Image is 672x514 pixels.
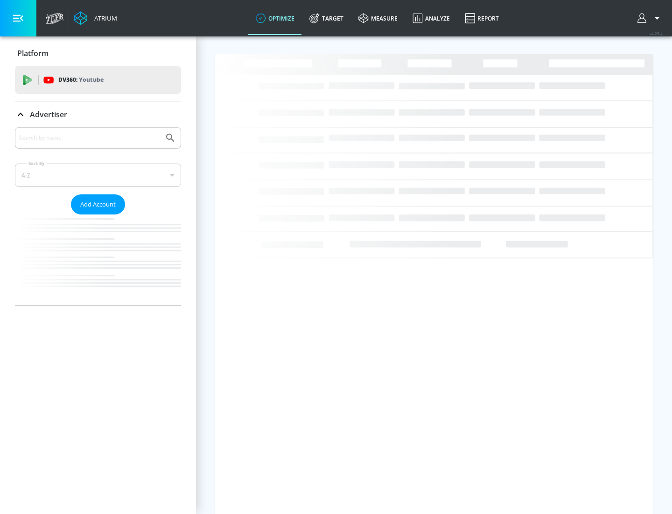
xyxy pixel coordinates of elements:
[351,1,405,35] a: measure
[457,1,506,35] a: Report
[650,31,663,36] span: v 4.25.4
[15,214,181,305] nav: list of Advertiser
[302,1,351,35] a: Target
[405,1,457,35] a: Analyze
[91,14,117,22] div: Atrium
[71,194,125,214] button: Add Account
[15,127,181,305] div: Advertiser
[58,75,104,85] p: DV360:
[248,1,302,35] a: optimize
[79,75,104,85] p: Youtube
[19,132,160,144] input: Search by name
[27,160,47,166] label: Sort By
[80,199,116,210] span: Add Account
[15,164,181,187] div: A-Z
[74,11,117,25] a: Atrium
[30,109,67,120] p: Advertiser
[15,101,181,128] div: Advertiser
[15,66,181,94] div: DV360: Youtube
[17,48,49,58] p: Platform
[15,40,181,66] div: Platform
